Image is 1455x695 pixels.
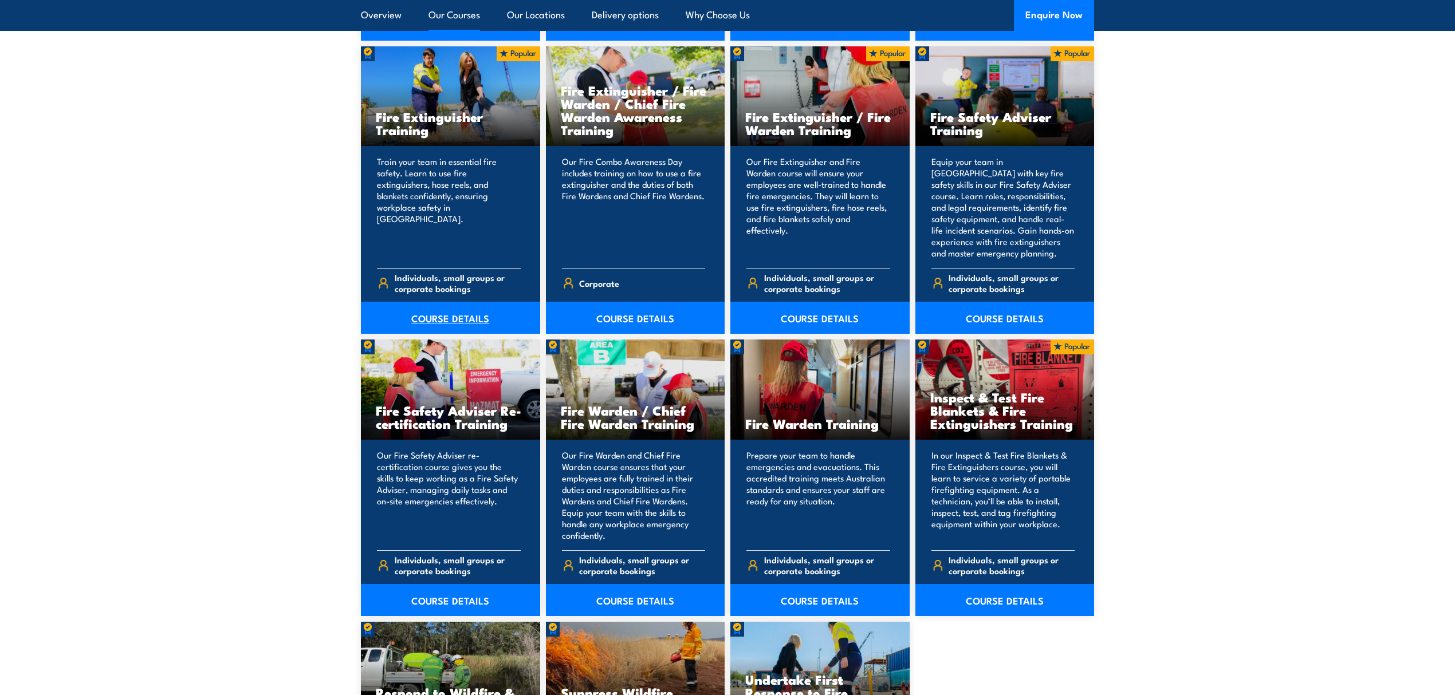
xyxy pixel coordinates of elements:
p: Equip your team in [GEOGRAPHIC_DATA] with key fire safety skills in our Fire Safety Adviser cours... [931,156,1075,259]
h3: Fire Safety Adviser Re-certification Training [376,404,525,430]
a: COURSE DETAILS [546,584,725,616]
p: Our Fire Warden and Chief Fire Warden course ensures that your employees are fully trained in the... [562,449,706,541]
span: Individuals, small groups or corporate bookings [949,272,1075,294]
h3: Fire Extinguisher / Fire Warden Training [745,110,895,136]
a: COURSE DETAILS [361,302,540,334]
a: COURSE DETAILS [546,302,725,334]
span: Individuals, small groups or corporate bookings [579,554,705,576]
h3: Fire Warden / Chief Fire Warden Training [561,404,710,430]
p: Our Fire Safety Adviser re-certification course gives you the skills to keep working as a Fire Sa... [377,449,521,541]
span: Individuals, small groups or corporate bookings [764,554,890,576]
p: Train your team in essential fire safety. Learn to use fire extinguishers, hose reels, and blanke... [377,156,521,259]
span: Individuals, small groups or corporate bookings [764,272,890,294]
span: Individuals, small groups or corporate bookings [395,554,521,576]
span: Individuals, small groups or corporate bookings [949,554,1075,576]
h3: Fire Warden Training [745,417,895,430]
h3: Fire Extinguisher Training [376,110,525,136]
p: Prepare your team to handle emergencies and evacuations. This accredited training meets Australia... [746,449,890,541]
p: In our Inspect & Test Fire Blankets & Fire Extinguishers course, you will learn to service a vari... [931,449,1075,541]
span: Corporate [579,274,619,292]
a: COURSE DETAILS [361,584,540,616]
h3: Fire Safety Adviser Training [930,110,1080,136]
h3: Fire Extinguisher / Fire Warden / Chief Fire Warden Awareness Training [561,84,710,136]
a: COURSE DETAILS [730,584,910,616]
a: COURSE DETAILS [915,302,1095,334]
h3: Inspect & Test Fire Blankets & Fire Extinguishers Training [930,390,1080,430]
p: Our Fire Extinguisher and Fire Warden course will ensure your employees are well-trained to handl... [746,156,890,259]
p: Our Fire Combo Awareness Day includes training on how to use a fire extinguisher and the duties o... [562,156,706,259]
span: Individuals, small groups or corporate bookings [395,272,521,294]
a: COURSE DETAILS [915,584,1095,616]
a: COURSE DETAILS [730,302,910,334]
